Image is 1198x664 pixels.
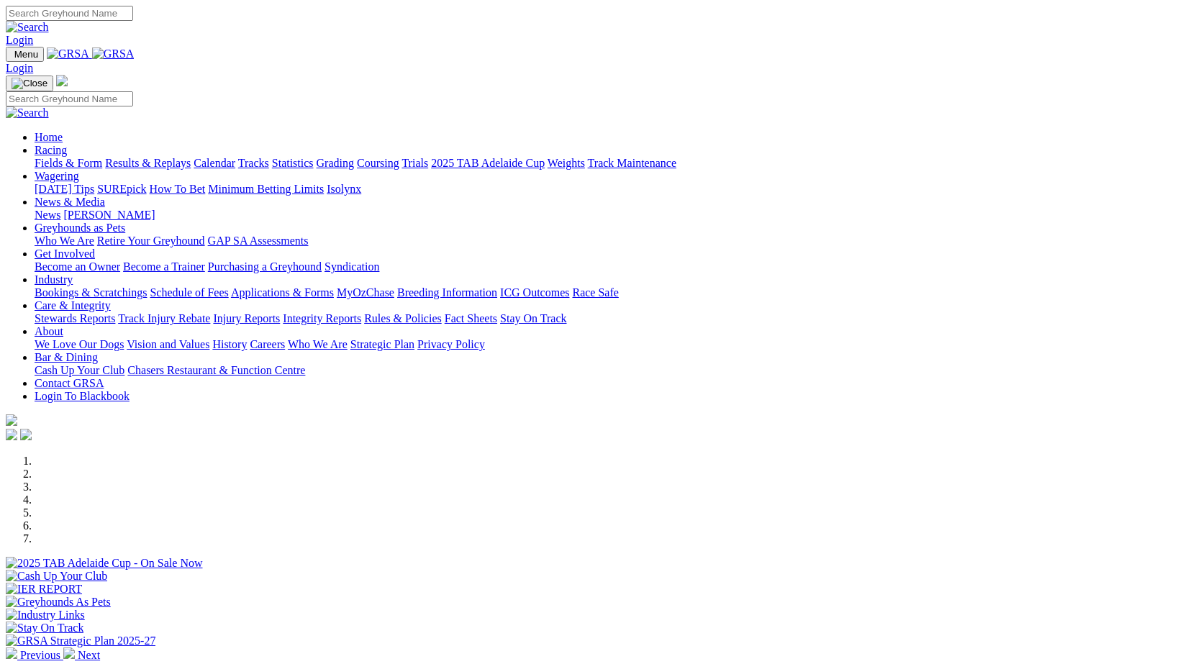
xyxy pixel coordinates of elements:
[97,183,146,195] a: SUREpick
[6,62,33,74] a: Login
[20,429,32,440] img: twitter.svg
[213,312,280,324] a: Injury Reports
[105,157,191,169] a: Results & Replays
[35,325,63,337] a: About
[35,286,147,299] a: Bookings & Scratchings
[35,364,1192,377] div: Bar & Dining
[56,75,68,86] img: logo-grsa-white.png
[350,338,414,350] a: Strategic Plan
[397,286,497,299] a: Breeding Information
[123,260,205,273] a: Become a Trainer
[35,196,105,208] a: News & Media
[35,286,1192,299] div: Industry
[35,299,111,311] a: Care & Integrity
[35,235,94,247] a: Who We Are
[35,209,1192,222] div: News & Media
[63,647,75,659] img: chevron-right-pager-white.svg
[78,649,100,661] span: Next
[35,157,102,169] a: Fields & Form
[35,247,95,260] a: Get Involved
[35,351,98,363] a: Bar & Dining
[6,583,82,596] img: IER REPORT
[35,144,67,156] a: Racing
[6,106,49,119] img: Search
[231,286,334,299] a: Applications & Forms
[572,286,618,299] a: Race Safe
[127,338,209,350] a: Vision and Values
[97,235,205,247] a: Retire Your Greyhound
[35,170,79,182] a: Wagering
[208,260,322,273] a: Purchasing a Greyhound
[35,338,1192,351] div: About
[417,338,485,350] a: Privacy Policy
[35,312,115,324] a: Stewards Reports
[6,91,133,106] input: Search
[127,364,305,376] a: Chasers Restaurant & Function Centre
[6,429,17,440] img: facebook.svg
[63,649,100,661] a: Next
[288,338,348,350] a: Who We Are
[401,157,428,169] a: Trials
[35,390,130,402] a: Login To Blackbook
[445,312,497,324] a: Fact Sheets
[47,47,89,60] img: GRSA
[35,183,94,195] a: [DATE] Tips
[548,157,585,169] a: Weights
[35,338,124,350] a: We Love Our Dogs
[588,157,676,169] a: Track Maintenance
[92,47,135,60] img: GRSA
[6,21,49,34] img: Search
[35,260,1192,273] div: Get Involved
[431,157,545,169] a: 2025 TAB Adelaide Cup
[6,570,107,583] img: Cash Up Your Club
[6,47,44,62] button: Toggle navigation
[238,157,269,169] a: Tracks
[35,364,124,376] a: Cash Up Your Club
[35,157,1192,170] div: Racing
[150,286,228,299] a: Schedule of Fees
[118,312,210,324] a: Track Injury Rebate
[35,183,1192,196] div: Wagering
[35,209,60,221] a: News
[35,222,125,234] a: Greyhounds as Pets
[250,338,285,350] a: Careers
[20,649,60,661] span: Previous
[6,6,133,21] input: Search
[63,209,155,221] a: [PERSON_NAME]
[35,377,104,389] a: Contact GRSA
[35,260,120,273] a: Become an Owner
[12,78,47,89] img: Close
[6,34,33,46] a: Login
[212,338,247,350] a: History
[337,286,394,299] a: MyOzChase
[6,622,83,635] img: Stay On Track
[6,635,155,647] img: GRSA Strategic Plan 2025-27
[35,273,73,286] a: Industry
[6,609,85,622] img: Industry Links
[283,312,361,324] a: Integrity Reports
[500,312,566,324] a: Stay On Track
[500,286,569,299] a: ICG Outcomes
[6,557,203,570] img: 2025 TAB Adelaide Cup - On Sale Now
[35,312,1192,325] div: Care & Integrity
[35,131,63,143] a: Home
[35,235,1192,247] div: Greyhounds as Pets
[317,157,354,169] a: Grading
[272,157,314,169] a: Statistics
[208,183,324,195] a: Minimum Betting Limits
[327,183,361,195] a: Isolynx
[325,260,379,273] a: Syndication
[150,183,206,195] a: How To Bet
[6,414,17,426] img: logo-grsa-white.png
[364,312,442,324] a: Rules & Policies
[6,596,111,609] img: Greyhounds As Pets
[14,49,38,60] span: Menu
[208,235,309,247] a: GAP SA Assessments
[6,647,17,659] img: chevron-left-pager-white.svg
[357,157,399,169] a: Coursing
[6,649,63,661] a: Previous
[194,157,235,169] a: Calendar
[6,76,53,91] button: Toggle navigation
